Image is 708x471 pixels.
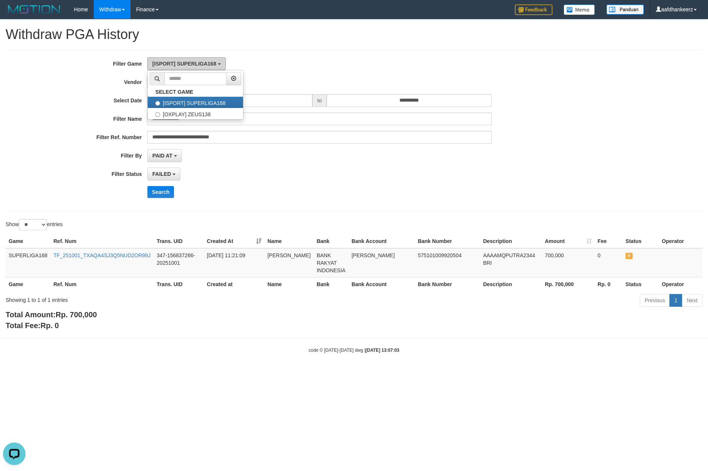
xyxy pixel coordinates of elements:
[152,61,216,67] span: [ISPORT] SUPERLIGA168
[51,277,154,291] th: Ref. Num
[148,108,243,119] label: [OXPLAY] ZEUS138
[152,153,172,159] span: PAID AT
[154,234,204,248] th: Trans. UID
[625,253,633,259] span: FAILED
[147,57,225,70] button: [ISPORT] SUPERLIGA168
[348,248,415,277] td: [PERSON_NAME]
[595,248,623,277] td: 0
[313,277,348,291] th: Bank
[659,277,702,291] th: Operator
[152,171,171,177] span: FAILED
[204,234,265,248] th: Created At: activate to sort column ascending
[415,248,480,277] td: 575101009920504
[480,277,542,291] th: Description
[148,97,243,108] label: [ISPORT] SUPERLIGA168
[154,248,204,277] td: 347-156837266-20251001
[415,277,480,291] th: Bank Number
[6,27,702,42] h1: Withdraw PGA History
[51,234,154,248] th: Ref. Num
[155,89,193,95] b: SELECT GAME
[542,234,595,248] th: Amount: activate to sort column ascending
[148,87,243,97] a: SELECT GAME
[6,321,59,330] b: Total Fee:
[312,94,327,107] span: to
[147,149,181,162] button: PAID AT
[6,234,51,248] th: Game
[204,248,265,277] td: [DATE] 11:21:09
[6,4,63,15] img: MOTION_logo.png
[147,168,180,180] button: FAILED
[348,277,415,291] th: Bank Account
[6,310,97,319] b: Total Amount:
[309,348,399,353] small: code © [DATE]-[DATE] dwg |
[313,248,348,277] td: BANK RAKYAT INDONESIA
[6,293,289,304] div: Showing 1 to 1 of 1 entries
[40,321,59,330] span: Rp. 0
[6,248,51,277] td: SUPERLIGA168
[515,4,552,15] img: Feedback.jpg
[542,277,595,291] th: Rp. 700,000
[3,3,25,25] button: Open LiveChat chat widget
[19,219,47,230] select: Showentries
[595,234,623,248] th: Fee
[622,234,659,248] th: Status
[264,277,313,291] th: Name
[480,248,542,277] td: AAAAMQPUTRA2344 BRI
[606,4,644,15] img: panduan.png
[669,294,682,307] a: 1
[204,277,265,291] th: Created at
[55,310,97,319] span: Rp. 700,000
[313,234,348,248] th: Bank
[264,248,313,277] td: [PERSON_NAME]
[6,277,51,291] th: Game
[415,234,480,248] th: Bank Number
[6,219,63,230] label: Show entries
[366,348,399,353] strong: [DATE] 13:07:03
[659,234,702,248] th: Operator
[54,252,151,258] a: TF_251001_TXAQA4SJ3Q5NUD2OR99J
[348,234,415,248] th: Bank Account
[155,101,160,106] input: [ISPORT] SUPERLIGA168
[154,277,204,291] th: Trans. UID
[622,277,659,291] th: Status
[682,294,702,307] a: Next
[542,248,595,277] td: 700,000
[147,186,174,198] button: Search
[480,234,542,248] th: Description
[564,4,595,15] img: Button%20Memo.svg
[595,277,623,291] th: Rp. 0
[155,112,160,117] input: [OXPLAY] ZEUS138
[640,294,670,307] a: Previous
[264,234,313,248] th: Name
